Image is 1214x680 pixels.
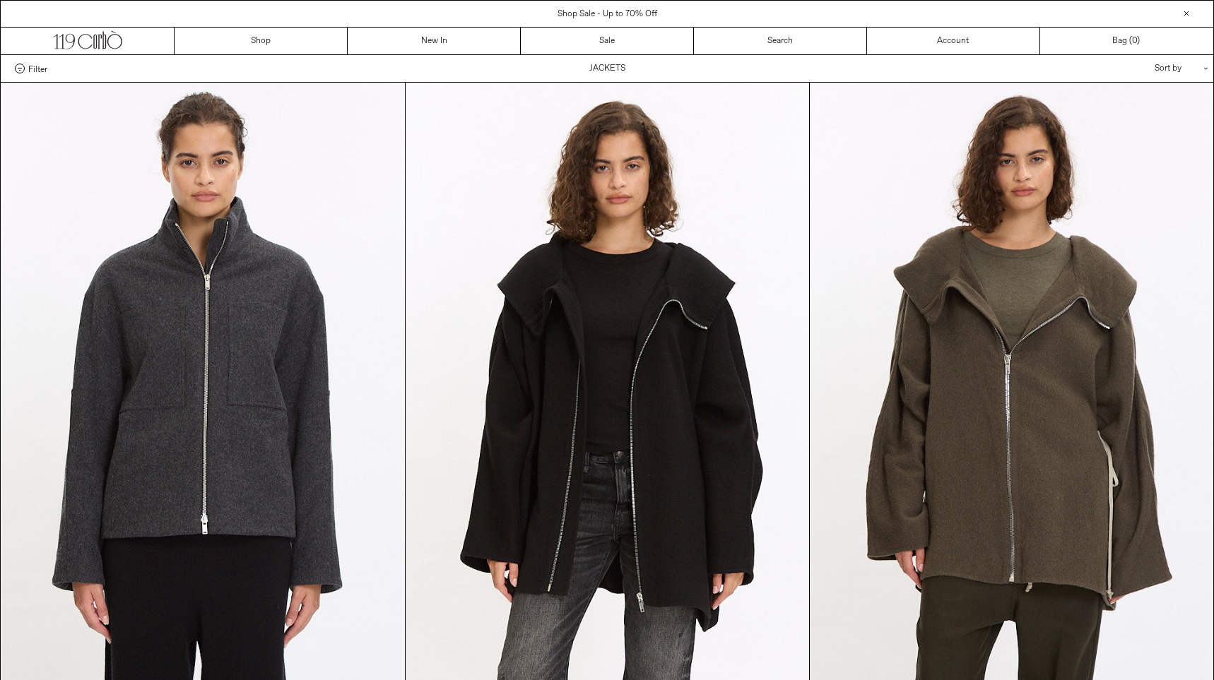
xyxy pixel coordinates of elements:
span: 0 [1132,35,1137,47]
a: Shop Sale - Up to 70% Off [558,8,657,20]
a: Bag () [1040,28,1213,54]
a: New In [348,28,521,54]
a: Shop [175,28,348,54]
a: Sale [521,28,694,54]
span: ) [1132,35,1140,47]
span: Filter [28,64,47,73]
a: Search [694,28,867,54]
a: Account [867,28,1040,54]
div: Sort by [1072,55,1199,82]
